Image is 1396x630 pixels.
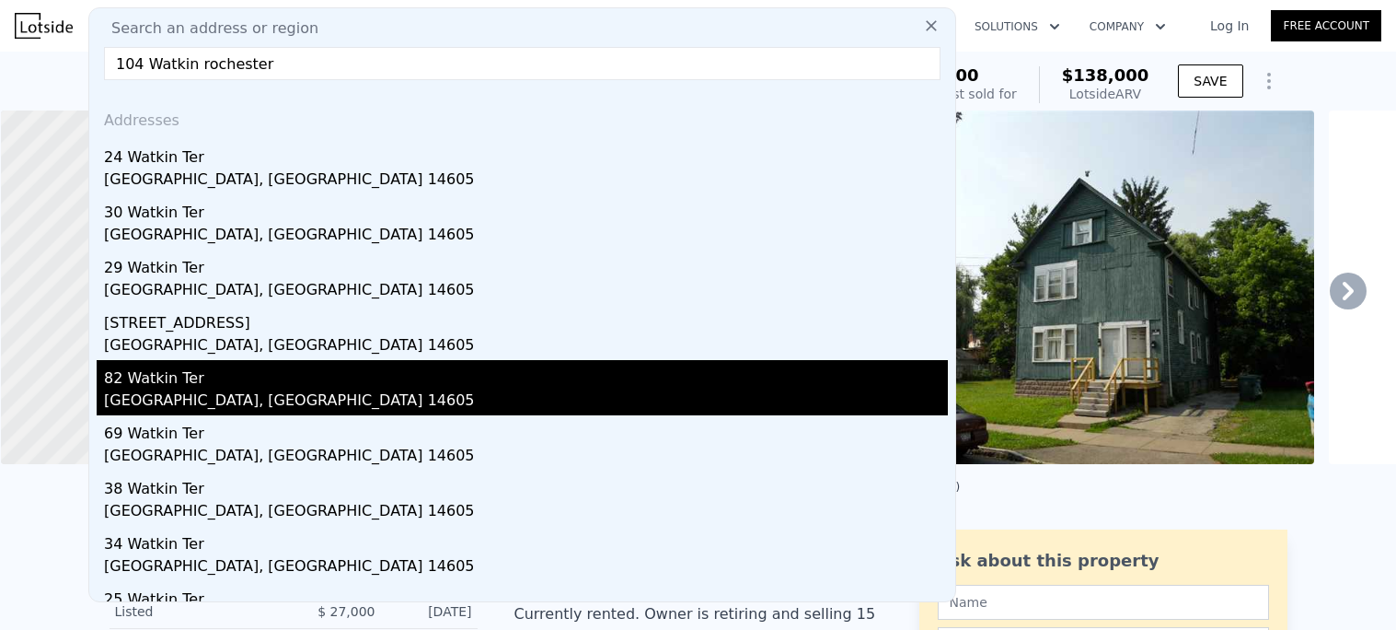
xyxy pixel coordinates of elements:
[104,555,948,581] div: [GEOGRAPHIC_DATA], [GEOGRAPHIC_DATA] 14605
[104,279,948,305] div: [GEOGRAPHIC_DATA], [GEOGRAPHIC_DATA] 14605
[104,334,948,360] div: [GEOGRAPHIC_DATA], [GEOGRAPHIC_DATA] 14605
[1062,85,1149,103] div: Lotside ARV
[104,360,948,390] div: 82 Watkin Ter
[104,305,948,334] div: [STREET_ADDRESS]
[1178,64,1242,98] button: SAVE
[1188,17,1271,35] a: Log In
[97,17,318,40] span: Search an address or region
[104,415,948,445] div: 69 Watkin Ter
[1075,10,1181,43] button: Company
[938,585,1269,620] input: Name
[104,526,948,555] div: 34 Watkin Ter
[390,602,472,621] div: [DATE]
[104,500,948,526] div: [GEOGRAPHIC_DATA], [GEOGRAPHIC_DATA] 14605
[104,250,948,279] div: 29 Watkin Ter
[15,13,73,39] img: Lotside
[104,390,948,415] div: [GEOGRAPHIC_DATA], [GEOGRAPHIC_DATA] 14605
[843,111,1314,464] img: Sale: 141928059 Parcel: 118736264
[1251,63,1287,99] button: Show Options
[1062,65,1149,85] span: $138,000
[104,139,948,169] div: 24 Watkin Ter
[104,47,940,80] input: Enter an address, city, region, neighborhood or zip code
[104,224,948,250] div: [GEOGRAPHIC_DATA], [GEOGRAPHIC_DATA] 14605
[1271,10,1381,41] a: Free Account
[115,602,279,621] div: Listed
[960,10,1075,43] button: Solutions
[866,85,1017,103] div: Off Market, last sold for
[104,471,948,500] div: 38 Watkin Ter
[104,581,948,611] div: 25 Watkin Ter
[97,95,948,139] div: Addresses
[104,169,948,194] div: [GEOGRAPHIC_DATA], [GEOGRAPHIC_DATA] 14605
[104,445,948,471] div: [GEOGRAPHIC_DATA], [GEOGRAPHIC_DATA] 14605
[938,548,1269,574] div: Ask about this property
[104,194,948,224] div: 30 Watkin Ter
[317,604,375,619] span: $ 27,000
